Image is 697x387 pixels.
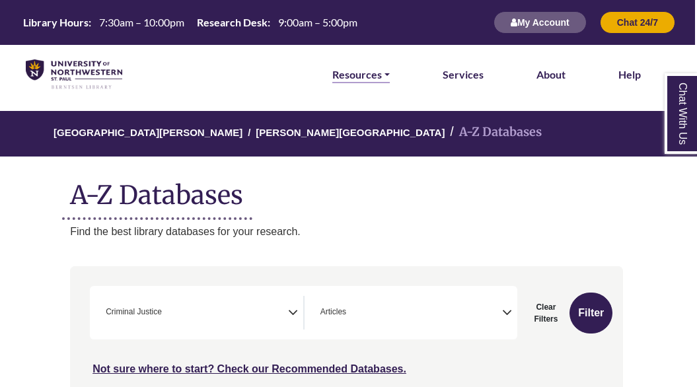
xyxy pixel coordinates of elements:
a: Hours Today [18,15,363,30]
nav: breadcrumb [70,111,623,157]
textarea: Search [165,308,170,319]
button: My Account [494,11,587,34]
p: Find the best library databases for your research. [70,223,623,240]
h1: A-Z Databases [70,170,623,210]
a: [PERSON_NAME][GEOGRAPHIC_DATA] [256,125,445,138]
span: 9:00am – 5:00pm [278,16,357,28]
a: Resources [332,66,390,83]
a: Chat 24/7 [600,17,675,28]
a: Not sure where to start? Check our Recommended Databases. [92,363,406,374]
a: Help [618,66,641,83]
img: library_home [26,59,122,90]
th: Library Hours: [18,15,92,29]
li: A-Z Databases [445,123,542,142]
table: Hours Today [18,15,363,28]
a: About [536,66,566,83]
li: Articles [315,306,346,318]
th: Research Desk: [192,15,271,29]
a: [GEOGRAPHIC_DATA][PERSON_NAME] [54,125,242,138]
span: Criminal Justice [106,306,162,318]
span: Articles [320,306,346,318]
button: Submit for Search Results [569,293,612,334]
textarea: Search [349,308,355,319]
button: Clear Filters [525,293,566,334]
a: Services [443,66,484,83]
span: 7:30am – 10:00pm [99,16,184,28]
a: My Account [494,17,587,28]
button: Chat 24/7 [600,11,675,34]
li: Criminal Justice [100,306,162,318]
